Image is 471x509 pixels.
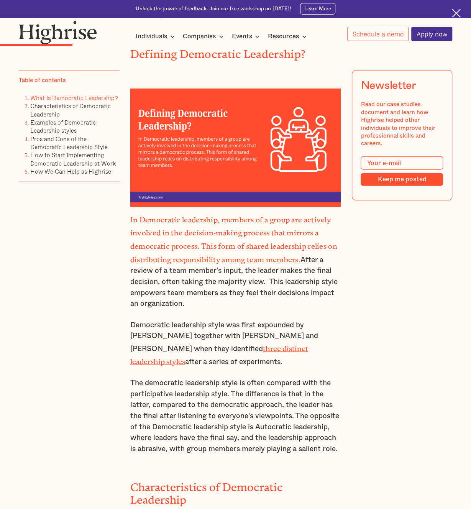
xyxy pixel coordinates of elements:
[183,32,216,41] div: Companies
[300,3,335,15] a: Learn More
[130,48,305,55] strong: Defining Democratic Leadership?
[130,215,337,260] strong: In Democratic leadership, members of a group are actively involved in the decision-making process...
[30,134,108,151] a: Pros and Cons of the Democratic Leadership Style
[30,101,111,118] a: Characteristics of Democratic Leadership
[361,79,415,92] div: Newsletter
[231,32,262,41] div: Events
[30,93,118,102] a: What Is Democratic Leadership?
[130,344,308,362] a: three distinct leadership styles
[130,478,341,503] h2: Characteristics of Democratic Leadership
[130,213,341,310] p: After a review of a team member’s input, the leader makes the final decision, often taking the ma...
[183,32,226,41] div: Companies
[19,77,66,84] div: Table of contents
[136,32,167,41] div: Individuals
[347,27,408,41] a: Schedule a demo
[136,32,177,41] div: Individuals
[411,27,452,41] a: Apply now
[130,89,341,207] img: Democratic Leadership
[231,32,252,41] div: Events
[130,320,341,368] p: Democratic leadership style was first expounded by [PERSON_NAME] together with [PERSON_NAME] and ...
[452,9,461,18] img: Cross icon
[361,157,443,170] input: Your e-mail
[30,118,96,135] a: Examples of Democratic Leadership styles
[268,32,309,41] div: Resources
[30,167,111,176] a: How We Can Help as Highrise
[136,5,291,12] div: Unlock the power of feedback. Join our free workshop on [DATE]!
[19,21,97,44] img: Highrise logo
[361,157,443,186] form: Modal Form
[130,378,341,455] p: The democratic leadership style is often compared with the participative leadership style. The di...
[361,174,443,186] input: Keep me posted
[268,32,299,41] div: Resources
[30,150,116,167] a: How to Start Implementing Democratic Leadership at Work
[361,101,443,148] div: Read our case studies document and learn how Highrise helped other individuals to improve their p...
